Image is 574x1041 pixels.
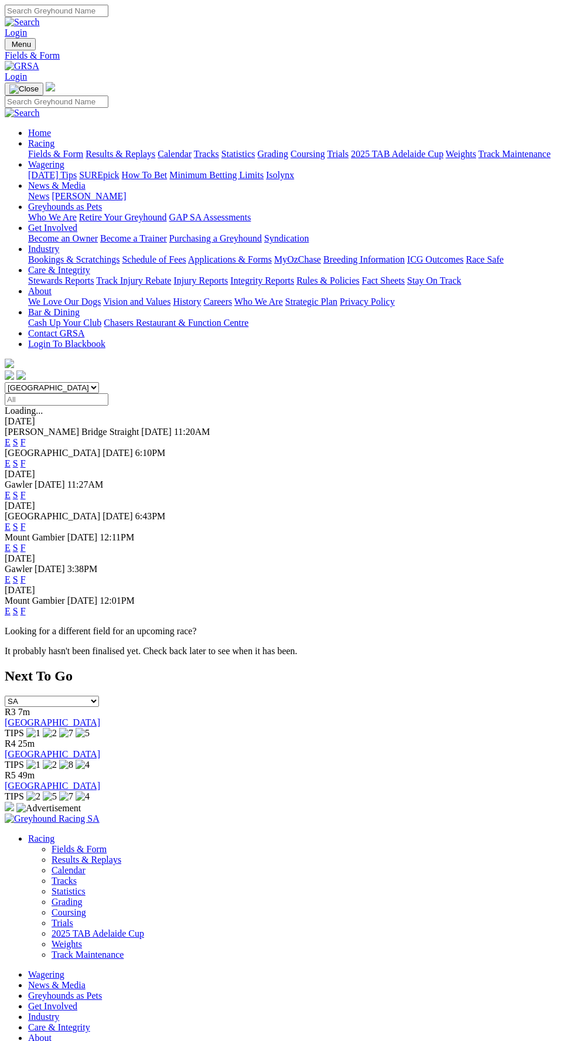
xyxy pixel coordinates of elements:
[264,233,309,243] a: Syndication
[5,38,36,50] button: Toggle navigation
[67,479,104,489] span: 11:27AM
[28,149,569,159] div: Racing
[28,128,51,138] a: Home
[158,149,192,159] a: Calendar
[173,297,201,307] a: History
[26,728,40,739] img: 1
[13,522,18,532] a: S
[28,297,569,307] div: About
[28,138,54,148] a: Racing
[28,265,90,275] a: Care & Integrity
[5,479,32,489] span: Gawler
[122,170,168,180] a: How To Bet
[5,108,40,118] img: Search
[46,82,55,91] img: logo-grsa-white.png
[18,770,35,780] span: 49m
[174,427,210,437] span: 11:20AM
[5,448,100,458] span: [GEOGRAPHIC_DATA]
[52,907,86,917] a: Coursing
[5,370,14,380] img: facebook.svg
[35,564,65,574] span: [DATE]
[52,928,144,938] a: 2025 TAB Adelaide Cup
[9,84,39,94] img: Close
[28,991,102,1001] a: Greyhounds as Pets
[285,297,337,307] a: Strategic Plan
[5,760,24,770] span: TIPS
[5,17,40,28] img: Search
[67,564,98,574] span: 3:38PM
[169,233,262,243] a: Purchasing a Greyhound
[274,254,321,264] a: MyOzChase
[5,83,43,96] button: Toggle navigation
[96,275,171,285] a: Track Injury Rebate
[28,307,80,317] a: Bar & Dining
[135,511,166,521] span: 6:43PM
[340,297,395,307] a: Privacy Policy
[5,717,100,727] a: [GEOGRAPHIC_DATA]
[12,40,31,49] span: Menu
[5,770,16,780] span: R5
[28,318,569,328] div: Bar & Dining
[5,585,569,596] div: [DATE]
[20,606,26,616] a: F
[28,1012,59,1022] a: Industry
[67,596,98,605] span: [DATE]
[5,574,11,584] a: E
[407,275,461,285] a: Stay On Track
[479,149,551,159] a: Track Maintenance
[5,96,108,108] input: Search
[103,297,170,307] a: Vision and Values
[169,212,251,222] a: GAP SA Assessments
[28,980,86,990] a: News & Media
[5,416,569,427] div: [DATE]
[20,490,26,500] a: F
[76,791,90,802] img: 4
[20,574,26,584] a: F
[173,275,228,285] a: Injury Reports
[79,212,167,222] a: Retire Your Greyhound
[18,707,30,717] span: 7m
[28,202,102,212] a: Greyhounds as Pets
[5,553,569,564] div: [DATE]
[43,760,57,770] img: 2
[28,212,569,223] div: Greyhounds as Pets
[5,626,569,637] p: Looking for a different field for an upcoming race?
[5,791,24,801] span: TIPS
[13,606,18,616] a: S
[5,50,569,61] a: Fields & Form
[28,254,119,264] a: Bookings & Scratchings
[5,469,569,479] div: [DATE]
[28,339,105,349] a: Login To Blackbook
[100,532,134,542] span: 12:11PM
[407,254,463,264] a: ICG Outcomes
[5,406,43,416] span: Loading...
[28,834,54,843] a: Racing
[141,427,172,437] span: [DATE]
[13,437,18,447] a: S
[28,318,101,328] a: Cash Up Your Club
[28,1001,77,1011] a: Get Involved
[351,149,443,159] a: 2025 TAB Adelaide Cup
[28,191,49,201] a: News
[26,791,40,802] img: 2
[28,1022,90,1032] a: Care & Integrity
[59,760,73,770] img: 8
[20,543,26,553] a: F
[5,802,14,811] img: 15187_Greyhounds_GreysPlayCentral_Resize_SA_WebsiteBanner_300x115_2025.jpg
[169,170,264,180] a: Minimum Betting Limits
[362,275,405,285] a: Fact Sheets
[28,328,84,338] a: Contact GRSA
[100,596,135,605] span: 12:01PM
[188,254,272,264] a: Applications & Forms
[5,606,11,616] a: E
[5,781,100,791] a: [GEOGRAPHIC_DATA]
[28,149,83,159] a: Fields & Form
[135,448,166,458] span: 6:10PM
[52,950,124,960] a: Track Maintenance
[52,855,121,865] a: Results & Replays
[5,61,39,72] img: GRSA
[28,275,569,286] div: Care & Integrity
[102,511,133,521] span: [DATE]
[28,275,94,285] a: Stewards Reports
